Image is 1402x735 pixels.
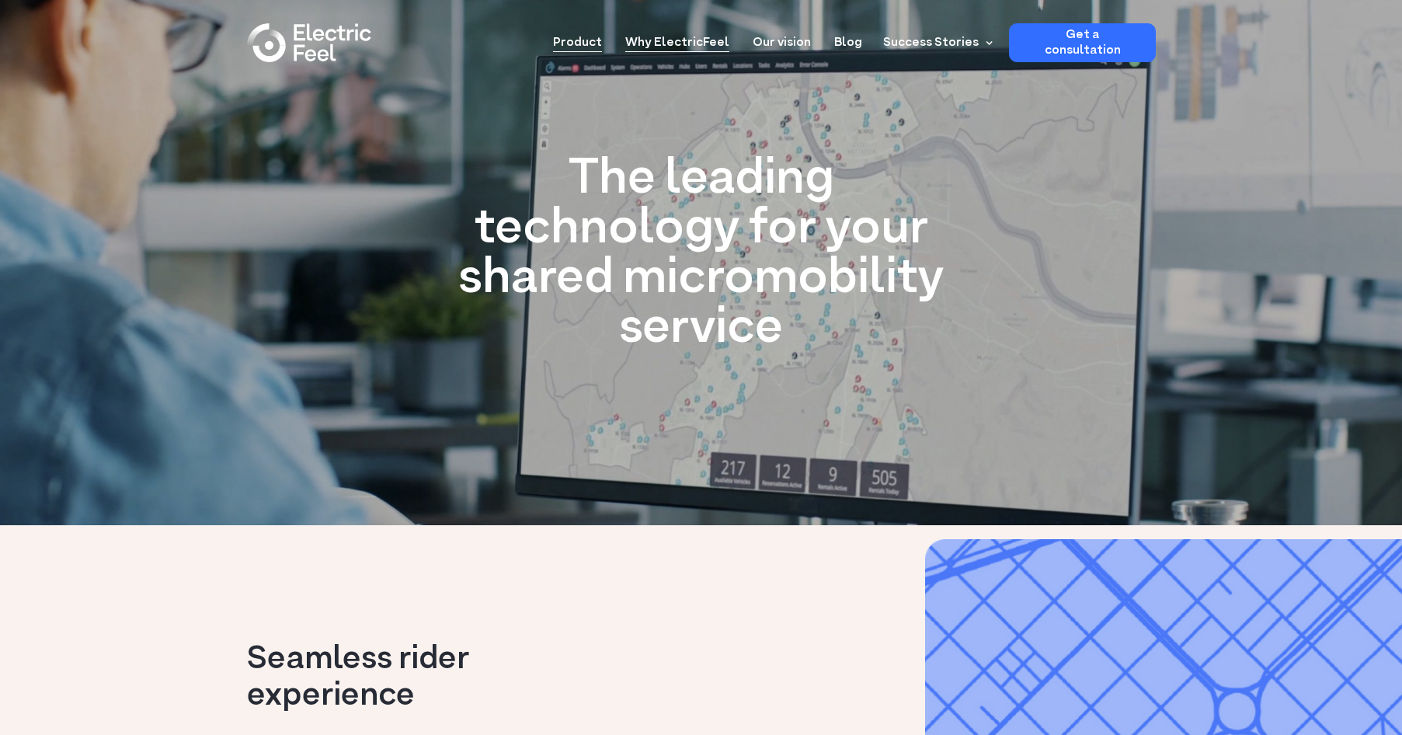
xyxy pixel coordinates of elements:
[553,23,602,52] a: Product
[874,23,997,62] div: Success Stories
[247,642,618,715] h3: Seamless rider experience
[883,33,979,52] div: Success Stories
[453,155,950,354] h1: The leading technology for your shared micromobility service
[58,61,134,91] input: Submit
[1009,23,1156,62] a: Get a consultation
[753,23,811,52] a: Our vision
[1299,632,1380,713] iframe: Chatbot
[834,23,862,52] a: Blog
[625,23,729,52] a: Why ElectricFeel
